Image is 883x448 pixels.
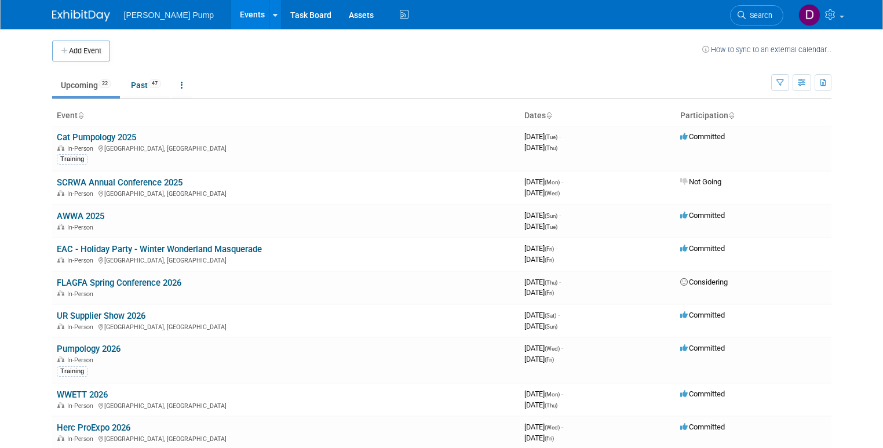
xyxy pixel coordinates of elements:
[524,422,563,431] span: [DATE]
[57,177,183,188] a: SCRWA Annual Conference 2025
[524,288,554,297] span: [DATE]
[545,279,557,286] span: (Thu)
[545,224,557,230] span: (Tue)
[57,154,87,165] div: Training
[67,224,97,231] span: In-Person
[524,434,554,442] span: [DATE]
[561,389,563,398] span: -
[524,211,561,220] span: [DATE]
[57,278,181,288] a: FLAGFA Spring Conference 2026
[680,311,725,319] span: Committed
[545,134,557,140] span: (Tue)
[57,356,64,362] img: In-Person Event
[545,323,557,330] span: (Sun)
[524,344,563,352] span: [DATE]
[559,132,561,141] span: -
[676,106,831,126] th: Participation
[524,389,563,398] span: [DATE]
[545,190,560,196] span: (Wed)
[52,74,120,96] a: Upcoming22
[561,344,563,352] span: -
[545,179,560,185] span: (Mon)
[545,290,554,296] span: (Fri)
[52,106,520,126] th: Event
[524,322,557,330] span: [DATE]
[57,143,515,152] div: [GEOGRAPHIC_DATA], [GEOGRAPHIC_DATA]
[57,435,64,441] img: In-Person Event
[57,188,515,198] div: [GEOGRAPHIC_DATA], [GEOGRAPHIC_DATA]
[545,145,557,151] span: (Thu)
[57,422,130,433] a: Herc ProExpo 2026
[798,4,820,26] img: Del Ritz
[559,211,561,220] span: -
[680,278,728,286] span: Considering
[57,244,262,254] a: EAC - Holiday Party - Winter Wonderland Masquerade
[57,190,64,196] img: In-Person Event
[67,190,97,198] span: In-Person
[57,132,136,143] a: Cat Pumpology 2025
[124,10,214,20] span: [PERSON_NAME] Pump
[67,435,97,443] span: In-Person
[52,10,110,21] img: ExhibitDay
[680,177,721,186] span: Not Going
[680,244,725,253] span: Committed
[680,132,725,141] span: Committed
[57,434,515,443] div: [GEOGRAPHIC_DATA], [GEOGRAPHIC_DATA]
[524,143,557,152] span: [DATE]
[524,188,560,197] span: [DATE]
[524,177,563,186] span: [DATE]
[67,323,97,331] span: In-Person
[524,255,554,264] span: [DATE]
[545,345,560,352] span: (Wed)
[545,246,554,252] span: (Fri)
[545,257,554,263] span: (Fri)
[524,355,554,363] span: [DATE]
[98,79,111,88] span: 22
[561,177,563,186] span: -
[57,400,515,410] div: [GEOGRAPHIC_DATA], [GEOGRAPHIC_DATA]
[545,402,557,409] span: (Thu)
[57,322,515,331] div: [GEOGRAPHIC_DATA], [GEOGRAPHIC_DATA]
[545,213,557,219] span: (Sun)
[524,132,561,141] span: [DATE]
[524,311,560,319] span: [DATE]
[57,290,64,296] img: In-Person Event
[520,106,676,126] th: Dates
[545,391,560,398] span: (Mon)
[57,389,108,400] a: WWETT 2026
[67,356,97,364] span: In-Person
[680,389,725,398] span: Committed
[57,344,121,354] a: Pumpology 2026
[545,424,560,431] span: (Wed)
[680,344,725,352] span: Committed
[559,278,561,286] span: -
[57,323,64,329] img: In-Person Event
[67,290,97,298] span: In-Person
[67,257,97,264] span: In-Person
[57,255,515,264] div: [GEOGRAPHIC_DATA], [GEOGRAPHIC_DATA]
[57,311,145,321] a: UR Supplier Show 2026
[558,311,560,319] span: -
[545,435,554,442] span: (Fri)
[702,45,831,54] a: How to sync to an external calendar...
[67,145,97,152] span: In-Person
[561,422,563,431] span: -
[67,402,97,410] span: In-Person
[524,400,557,409] span: [DATE]
[122,74,170,96] a: Past47
[730,5,783,26] a: Search
[545,356,554,363] span: (Fri)
[78,111,83,120] a: Sort by Event Name
[57,257,64,263] img: In-Person Event
[524,278,561,286] span: [DATE]
[680,422,725,431] span: Committed
[728,111,734,120] a: Sort by Participation Type
[57,402,64,408] img: In-Person Event
[545,312,556,319] span: (Sat)
[556,244,557,253] span: -
[57,224,64,230] img: In-Person Event
[57,366,87,377] div: Training
[746,11,772,20] span: Search
[680,211,725,220] span: Committed
[148,79,161,88] span: 47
